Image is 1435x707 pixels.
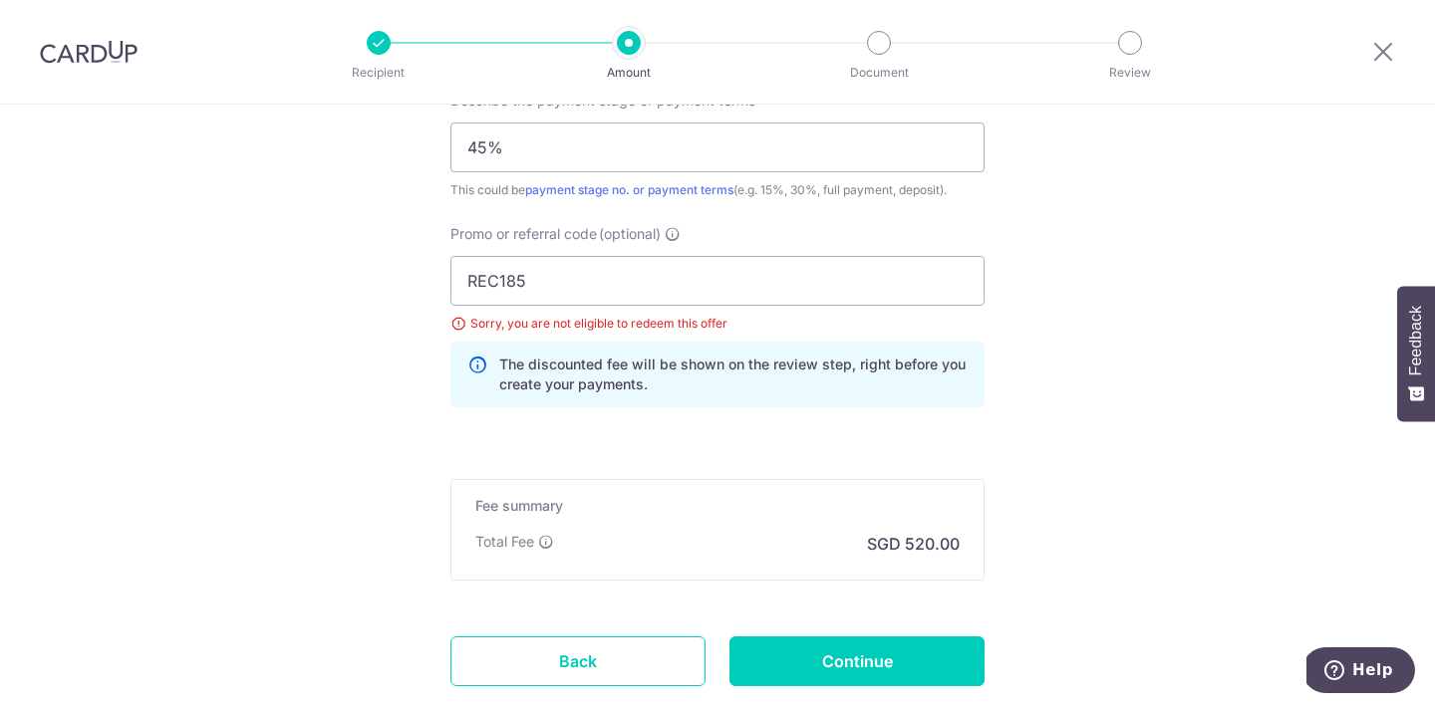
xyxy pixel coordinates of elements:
span: (optional) [599,224,661,244]
div: Sorry, you are not eligible to redeem this offer [450,314,985,334]
p: Total Fee [475,532,534,552]
a: Back [450,636,706,686]
div: This could be (e.g. 15%, 30%, full payment, deposit). [450,180,985,200]
p: Document [805,63,953,83]
p: SGD 520.00 [867,532,960,556]
span: Feedback [1407,306,1425,375]
p: The discounted fee will be shown on the review step, right before you create your payments. [499,354,968,394]
img: CardUp [40,40,138,64]
iframe: Opens a widget where you can find more information [1306,647,1415,697]
a: payment stage no. or payment terms [525,182,733,197]
p: Review [1056,63,1204,83]
span: Promo or referral code [450,224,597,244]
input: Continue [729,636,985,686]
p: Amount [555,63,703,83]
h5: Fee summary [475,496,960,516]
button: Feedback - Show survey [1397,286,1435,421]
p: Recipient [305,63,452,83]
